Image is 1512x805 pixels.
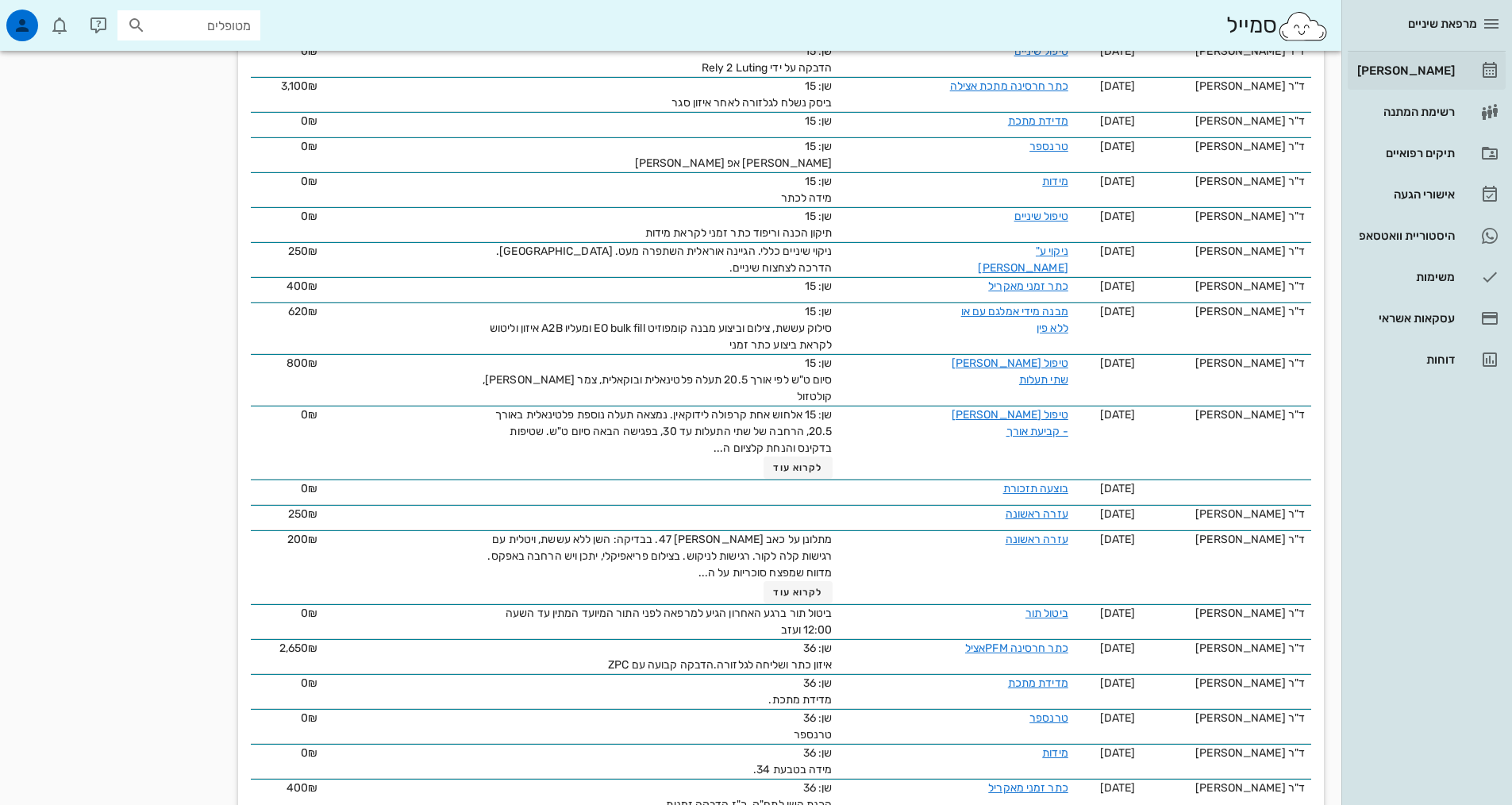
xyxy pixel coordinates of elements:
[768,676,832,707] span: שן: 36 מדידת מתכת.
[1100,44,1136,58] span: [DATE]
[1148,640,1305,657] div: ד"ר [PERSON_NAME]
[1148,278,1305,295] div: ד"ר [PERSON_NAME]
[47,13,56,22] span: תג
[1148,531,1305,548] div: ד"ר [PERSON_NAME]
[1148,406,1305,423] div: ד"ר [PERSON_NAME]
[1277,10,1329,42] img: SmileCloud logo
[1029,140,1068,153] a: טרנספר
[1226,9,1329,43] div: סמייל
[961,305,1068,335] a: מבנה מידי אמלגם עם או ללא פין
[1408,17,1477,31] span: מרפאת שיניים
[1354,229,1455,242] div: היסטוריית וואטסאפ
[483,356,833,403] span: שן: 15 סיום ט"ש לפי אורך 20.5 תעלה פלטינאלית ובוקאלית, צמר [PERSON_NAME], קולטזול
[1100,356,1136,370] span: [DATE]
[1354,312,1455,325] div: עסקאות אשראי
[487,533,832,580] span: מתלונן על כאב [PERSON_NAME] 47. בבדיקה: השן ללא עששת, ויטלית עם רגישות קלה לקור. רגישות לניקוש. ב...
[1100,305,1136,318] span: [DATE]
[753,746,832,776] span: שן: 36 מידה בטבעת 34.
[1100,676,1136,690] span: [DATE]
[1100,607,1136,620] span: [DATE]
[764,581,833,603] button: לקרוא עוד
[645,210,833,240] span: שן: 15 תיקון הכנה וריפוד כתר זמני לקראת מידות
[1354,353,1455,366] div: דוחות
[608,641,832,672] span: שן: 36 איזון כתר ושליחה לגלזורה.הדבקה קבועה עם ZPC
[301,408,317,422] span: 0₪
[301,482,317,495] span: 0₪
[702,44,833,75] span: שן: 15 הדבקה על ידי Rely 2 Luting
[773,462,822,473] span: לקרוא עוד
[1100,781,1136,795] span: [DATE]
[1100,507,1136,521] span: [DATE]
[301,746,317,760] span: 0₪
[805,279,833,293] span: שן: 15
[1348,52,1506,90] a: [PERSON_NAME]
[288,305,317,318] span: 620₪
[794,711,833,741] span: שן: 36 טרנספר
[288,245,317,258] span: 250₪
[781,175,833,205] span: שן: 15 מידה לכתר
[301,676,317,690] span: 0₪
[1148,78,1305,94] div: ד"ר [PERSON_NAME]
[1148,605,1305,622] div: ד"ר [PERSON_NAME]
[671,79,832,110] span: שן: 15 ביסק נשלח לגלזורה לאחר איזון סגר
[301,44,317,58] span: 0₪
[1148,113,1305,129] div: ד"ר [PERSON_NAME]
[490,305,833,352] span: שן: 15 סילוק עששת, צילום וביצוע מבנה קומפוזיט EO bulk fill ומעליו A2B איזון וליטוש לקראת ביצוע כת...
[1100,533,1136,546] span: [DATE]
[1008,114,1068,128] a: מדידת מתכת
[988,781,1068,795] a: כתר זמני מאקריל
[1354,188,1455,201] div: אישורי הגעה
[1348,217,1506,255] a: היסטוריית וואטסאפ
[287,356,317,370] span: 800₪
[1014,44,1068,58] a: טיפול שיניים
[1148,710,1305,726] div: ד"ר [PERSON_NAME]
[496,245,832,275] span: ניקוי שיניים כללי. הגיינה אוראלית השתפרה מעט. [GEOGRAPHIC_DATA]. הדרכה לצחצוח שיניים.
[1100,114,1136,128] span: [DATE]
[301,711,317,725] span: 0₪
[506,607,832,637] span: ביטול תור ברגע האחרון הגיע למרפאה לפני התור המיועד המתין עד השעה 12:00 ועזב
[1148,675,1305,691] div: ד"ר [PERSON_NAME]
[1148,506,1305,522] div: ד"ר [PERSON_NAME]
[301,175,317,188] span: 0₪
[1148,138,1305,155] div: ד"ר [PERSON_NAME]
[1100,175,1136,188] span: [DATE]
[1148,43,1305,60] div: ד"ר [PERSON_NAME]
[301,140,317,153] span: 0₪
[279,641,318,655] span: 2,650₪
[281,79,318,93] span: 3,100₪
[1029,711,1068,725] a: טרנספר
[1006,533,1068,546] a: עזרה ראשונה
[1348,299,1506,337] a: עסקאות אשראי
[1100,746,1136,760] span: [DATE]
[952,408,1068,438] a: טיפול [PERSON_NAME] - קביעת אורך
[1100,711,1136,725] span: [DATE]
[1100,140,1136,153] span: [DATE]
[1348,258,1506,296] a: משימות
[1100,641,1136,655] span: [DATE]
[1008,676,1068,690] a: מדידת מתכת
[978,245,1068,275] a: ניקוי ע"[PERSON_NAME]
[287,279,317,293] span: 400₪
[1354,106,1455,118] div: רשימת המתנה
[1348,93,1506,131] a: רשימת המתנה
[1148,355,1305,372] div: ד"ר [PERSON_NAME]
[764,456,833,479] button: לקרוא עוד
[1148,780,1305,796] div: ד"ר [PERSON_NAME]
[301,210,317,223] span: 0₪
[1148,208,1305,225] div: ד"ר [PERSON_NAME]
[301,114,317,128] span: 0₪
[1148,303,1305,320] div: ד"ר [PERSON_NAME]
[805,114,833,128] span: שן: 15
[1100,279,1136,293] span: [DATE]
[1100,79,1136,93] span: [DATE]
[1354,271,1455,283] div: משימות
[287,533,317,546] span: 200₪
[635,140,833,170] span: שן: 15 [PERSON_NAME] אפ [PERSON_NAME]
[952,356,1068,387] a: טיפול [PERSON_NAME] שתי תעלות
[1014,210,1068,223] a: טיפול שיניים
[301,607,317,620] span: 0₪
[1100,210,1136,223] span: [DATE]
[1100,245,1136,258] span: [DATE]
[1042,175,1068,188] a: מידות
[1006,507,1068,521] a: עזרה ראשונה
